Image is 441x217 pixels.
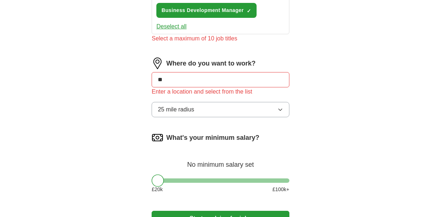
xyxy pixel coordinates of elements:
div: Enter a location and select from the list [152,87,289,96]
button: 25 mile radius [152,102,289,117]
img: location.png [152,58,163,69]
span: 25 mile radius [158,105,194,114]
span: Business Development Manager [161,7,243,14]
button: Business Development Manager✓ [156,3,256,18]
div: Select a maximum of 10 job titles [152,34,289,43]
div: No minimum salary set [152,152,289,170]
button: Deselect all [156,22,187,31]
label: Where do you want to work? [166,59,255,68]
span: £ 100 k+ [272,186,289,193]
img: salary.png [152,132,163,143]
span: £ 20 k [152,186,163,193]
label: What's your minimum salary? [166,133,259,143]
span: ✓ [247,8,251,14]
